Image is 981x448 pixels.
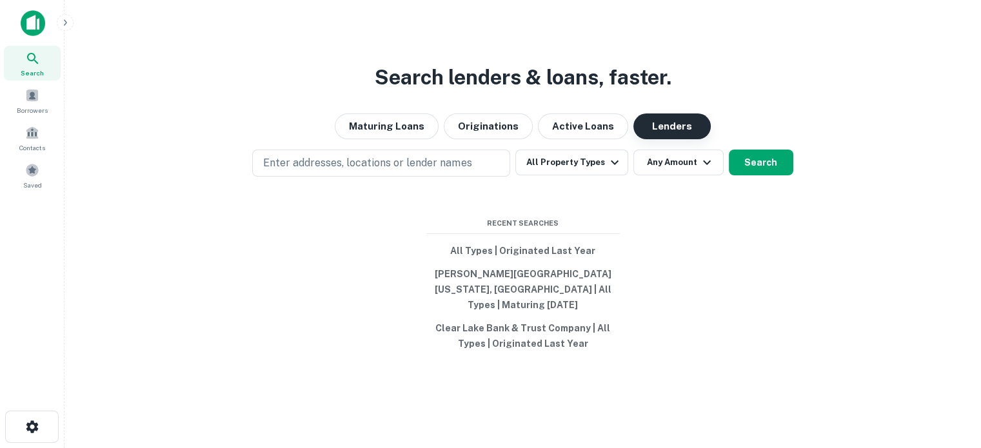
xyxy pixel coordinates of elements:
img: capitalize-icon.png [21,10,45,36]
a: Search [4,46,61,81]
h3: Search lenders & loans, faster. [375,62,671,93]
p: Enter addresses, locations or lender names [263,155,471,171]
a: Contacts [4,121,61,155]
button: Active Loans [538,113,628,139]
span: Recent Searches [426,218,620,229]
span: Search [21,68,44,78]
span: Contacts [19,142,45,153]
button: Lenders [633,113,711,139]
span: Borrowers [17,105,48,115]
a: Borrowers [4,83,61,118]
button: Any Amount [633,150,724,175]
button: Clear Lake Bank & Trust Company | All Types | Originated Last Year [426,317,620,355]
button: All Types | Originated Last Year [426,239,620,262]
span: Saved [23,180,42,190]
a: Saved [4,158,61,193]
iframe: Chat Widget [917,345,981,407]
button: [PERSON_NAME][GEOGRAPHIC_DATA][US_STATE], [GEOGRAPHIC_DATA] | All Types | Maturing [DATE] [426,262,620,317]
button: Search [729,150,793,175]
button: Maturing Loans [335,113,439,139]
button: All Property Types [515,150,628,175]
button: Enter addresses, locations or lender names [252,150,510,177]
button: Originations [444,113,533,139]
